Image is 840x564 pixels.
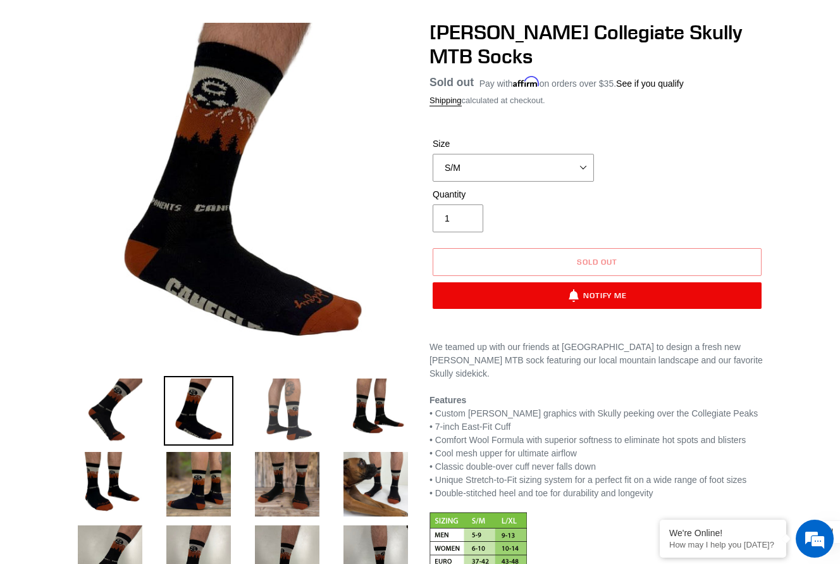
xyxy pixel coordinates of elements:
[429,341,765,380] div: We teamed up with our friends at [GEOGRAPHIC_DATA] to design a fresh new [PERSON_NAME] MTB sock f...
[429,20,765,69] h1: [PERSON_NAME] Collegiate Skully MTB Socks
[669,528,777,538] div: We're Online!
[429,380,765,500] p: • Custom [PERSON_NAME] graphics with Skully peeking over the Collegiate Peaks • 7-inch East-Fit C...
[433,282,762,309] button: Notify Me
[75,449,145,519] img: Load image into Gallery viewer, Canfield Bikes MTB Socks
[252,449,322,519] img: Load image into Gallery viewer, Canfield-Collegiate-Skully-MTB-Socks
[433,137,594,151] label: Size
[669,540,777,549] p: How may I help you today?
[513,77,540,87] span: Affirm
[429,96,462,106] a: Shipping
[479,74,684,91] p: Pay with on orders over $35.
[429,76,474,89] span: Sold out
[577,257,617,266] span: Sold out
[252,376,322,446] img: Load image into Gallery viewer, Canfield Collegiate Skully MTB Socks
[433,248,762,276] button: Sold out
[433,188,594,201] label: Quantity
[164,376,233,446] img: Load image into Gallery viewer, Canfield Bikes MTB Socks
[164,449,233,519] img: Load image into Gallery viewer, Canfield Bikes MTB Socks
[75,376,145,446] img: Load image into Gallery viewer, Canfield Collegiate Skully MTB Socks
[429,395,466,405] strong: Features
[616,78,684,89] a: See if you qualify - Learn more about Affirm Financing (opens in modal)
[341,449,411,519] img: Load image into Gallery viewer, Canfield-Collegiate-Skully-MTB-Sock-Esther-Boxer-photo-bomb
[341,376,411,446] img: Load image into Gallery viewer, Canfield Bikes MTB Socks
[429,94,765,107] div: calculated at checkout.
